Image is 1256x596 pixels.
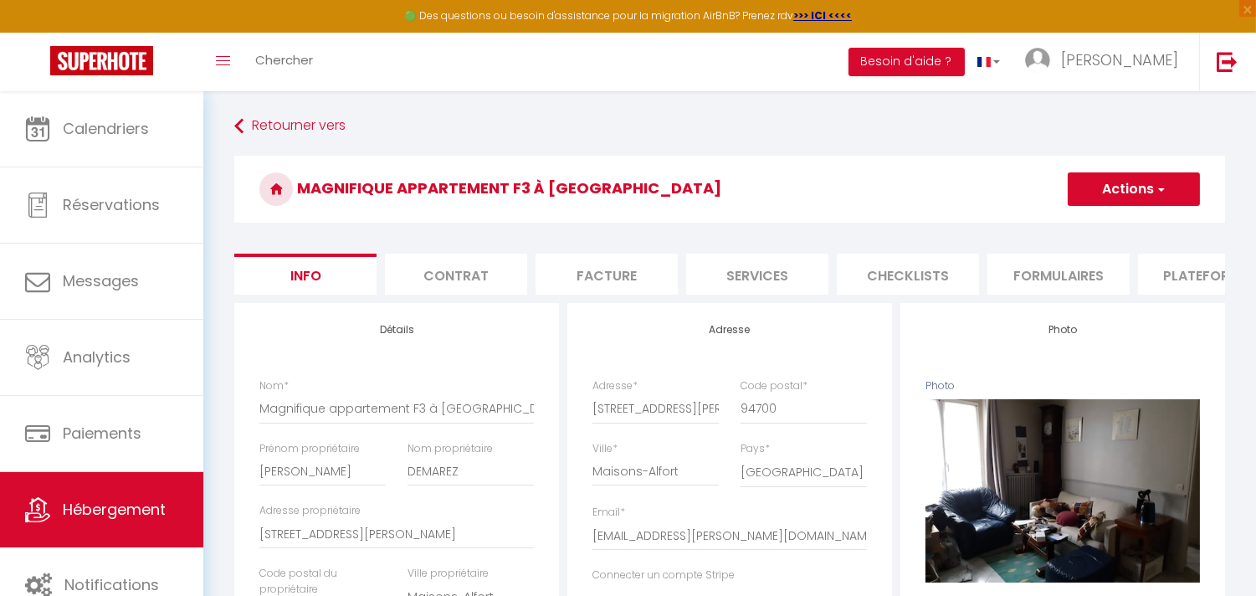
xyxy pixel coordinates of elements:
[63,194,160,215] span: Réservations
[741,441,770,457] label: Pays
[592,324,867,336] h4: Adresse
[63,423,141,444] span: Paiements
[925,324,1200,336] h4: Photo
[1068,172,1200,206] button: Actions
[1025,48,1050,73] img: ...
[1061,49,1178,70] span: [PERSON_NAME]
[592,505,625,521] label: Email
[234,254,377,295] li: Info
[255,51,313,69] span: Chercher
[234,156,1225,223] h3: Magnifique appartement F3 à [GEOGRAPHIC_DATA]
[63,118,149,139] span: Calendriers
[848,48,965,76] button: Besoin d'aide ?
[592,568,735,583] label: Connecter un compte Stripe
[793,8,852,23] a: >>> ICI <<<<
[63,270,139,291] span: Messages
[837,254,979,295] li: Checklists
[63,499,166,520] span: Hébergement
[259,324,534,336] h4: Détails
[741,378,807,394] label: Code postal
[408,566,489,582] label: Ville propriétaire
[536,254,678,295] li: Facture
[987,254,1130,295] li: Formulaires
[592,378,638,394] label: Adresse
[259,503,361,519] label: Adresse propriétaire
[259,441,360,457] label: Prénom propriétaire
[243,33,326,91] a: Chercher
[259,378,289,394] label: Nom
[385,254,527,295] li: Contrat
[50,46,153,75] img: Super Booking
[925,378,955,394] label: Photo
[1217,51,1238,72] img: logout
[686,254,828,295] li: Services
[64,574,159,595] span: Notifications
[234,111,1225,141] a: Retourner vers
[1012,33,1199,91] a: ... [PERSON_NAME]
[592,441,618,457] label: Ville
[408,441,493,457] label: Nom propriétaire
[63,347,131,367] span: Analytics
